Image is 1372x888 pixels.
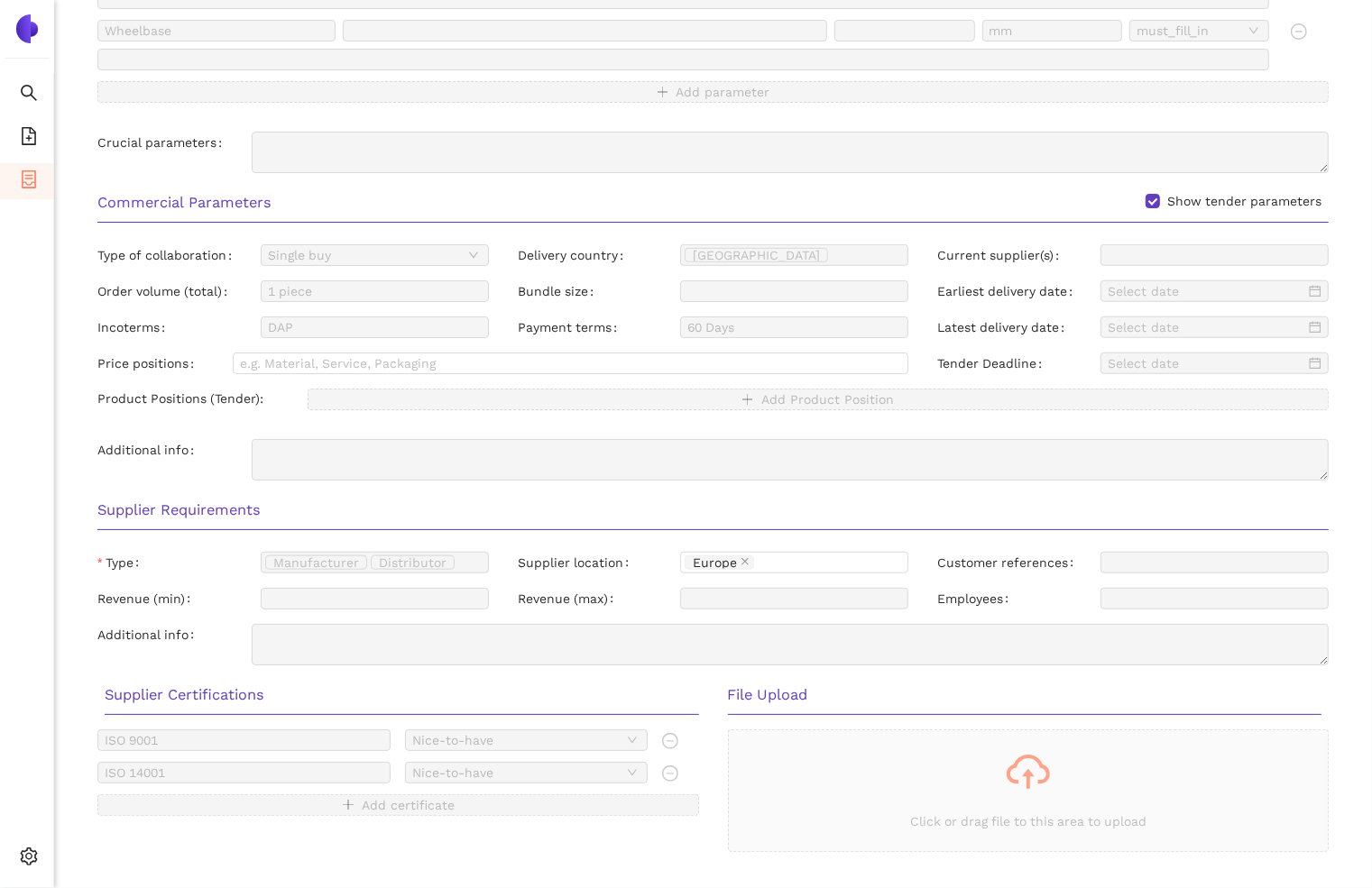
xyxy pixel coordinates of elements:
span: Distributor [371,555,455,570]
label: Type of collaboration [97,244,239,266]
span: close [741,557,750,568]
h3: Supplier Requirements [97,499,1329,522]
span: Europe [685,555,754,570]
input: Incoterms [261,316,489,338]
span: minus-circle [662,765,678,782]
label: Latest delivery date [937,316,1072,338]
label: Crucial parameters [97,132,229,153]
button: plusAdd Product Position [308,389,1329,410]
span: container [20,164,38,200]
label: Delivery country [518,244,631,266]
h3: Supplier Certifications [105,683,699,707]
input: Name, e.g. ISO 9001 or RoHS [97,729,391,751]
div: Product Positions (Tender): [83,389,293,432]
span: Germany [685,248,828,262]
button: plusAdd parameter [97,81,1329,103]
input: Customer references [1100,552,1329,573]
input: Current supplier(s) [1100,244,1329,266]
span: Nice-to-have [412,730,640,750]
button: plusAdd certificate [97,794,699,816]
span: Manufacturer [265,555,367,570]
p: Click or drag file to this area to upload [729,811,1329,831]
span: Nice-to-have [412,763,640,783]
label: Bundle size [518,280,601,302]
h3: Commercial Parameters [97,191,1329,215]
span: cloud-uploadClick or drag file to this area to upload [729,730,1329,851]
input: Bundle size [680,280,908,302]
input: Price positions [240,356,244,371]
label: Revenue (max) [518,588,621,609]
span: Europe [693,556,737,569]
span: minus-circle [662,733,678,749]
span: cloud-upload [1007,750,1050,793]
textarea: Crucial parameters [252,132,1329,173]
label: Order volume (total) [97,280,235,302]
textarea: Additional info [252,439,1329,481]
label: Current supplier(s) [937,244,1066,266]
span: setting [20,841,38,877]
textarea: Additional info [252,624,1329,665]
label: Revenue (min) [97,588,198,609]
label: Supplier location [518,552,636,573]
h3: File Upload [728,683,1322,707]
input: Name, e.g. ISO 9001 or RoHS [97,762,391,783]
input: Payment terms [680,316,908,338]
span: [GEOGRAPHIC_DATA] [693,249,820,261]
label: Earliest delivery date [937,280,1080,302]
input: Tender Deadline [1108,353,1305,373]
span: file-add [20,121,38,157]
span: search [20,78,38,114]
input: Order volume (total) [261,280,489,302]
span: Show tender parameters [1160,191,1329,211]
label: Incoterms [97,316,172,338]
span: Single buy [268,245,482,265]
input: Employees [1100,588,1329,609]
label: Customer references [937,552,1081,573]
label: Additional info [97,439,201,461]
input: Latest delivery date [1108,317,1305,337]
input: Revenue (max) [680,588,908,609]
span: must_fill_in [1137,21,1262,41]
label: Additional info [97,624,201,645]
span: Distributor [379,556,447,569]
label: Payment terms [518,316,624,338]
label: Price positions [97,352,201,374]
img: Logo [13,14,41,43]
label: Employees [937,588,1016,609]
input: Earliest delivery date [1108,281,1305,301]
label: Type [97,552,146,573]
span: Manufacturer [273,556,359,569]
label: Tender Deadline [937,352,1049,374]
span: minus-circle [1291,23,1307,40]
input: Revenue (min) [261,588,489,609]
